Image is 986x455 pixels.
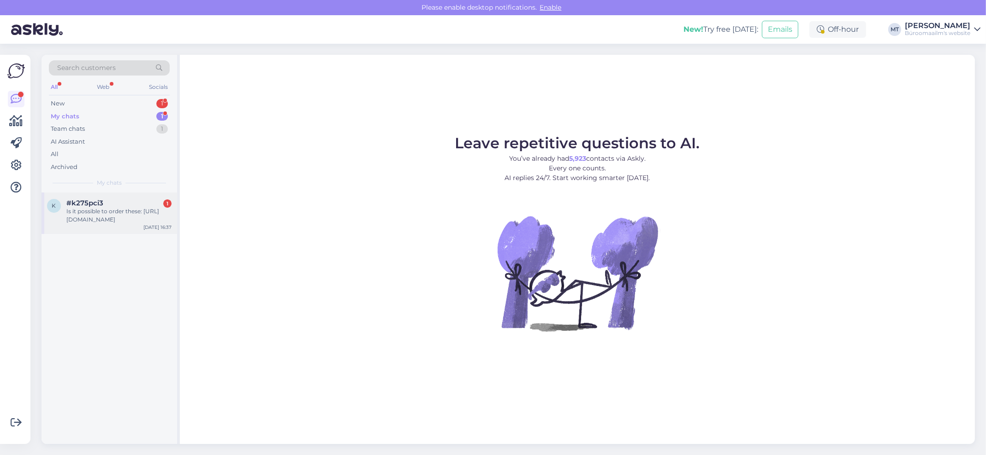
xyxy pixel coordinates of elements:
[683,24,758,35] div: Try free [DATE]:
[905,22,980,37] a: [PERSON_NAME]Büroomaailm's website
[537,3,564,12] span: Enable
[52,202,56,209] span: k
[569,154,586,163] b: 5,923
[95,81,112,93] div: Web
[156,99,168,108] div: 1
[156,124,168,134] div: 1
[809,21,866,38] div: Off-hour
[455,134,700,152] span: Leave repetitive questions to AI.
[494,190,660,356] img: No Chat active
[905,22,970,29] div: [PERSON_NAME]
[455,154,700,183] p: You’ve already had contacts via Askly. Every one counts. AI replies 24/7. Start working smarter [...
[97,179,122,187] span: My chats
[905,29,970,37] div: Büroomaailm's website
[66,199,103,207] span: #k275pci3
[57,63,116,73] span: Search customers
[683,25,703,34] b: New!
[51,150,59,159] div: All
[66,207,172,224] div: Is it possible to order these: [URL][DOMAIN_NAME]
[888,23,901,36] div: MT
[143,224,172,231] div: [DATE] 16:37
[51,99,65,108] div: New
[163,199,172,208] div: 1
[156,112,168,121] div: 1
[51,163,77,172] div: Archived
[51,112,79,121] div: My chats
[49,81,59,93] div: All
[147,81,170,93] div: Socials
[51,124,85,134] div: Team chats
[762,21,798,38] button: Emails
[51,137,85,146] div: AI Assistant
[7,62,25,80] img: Askly Logo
